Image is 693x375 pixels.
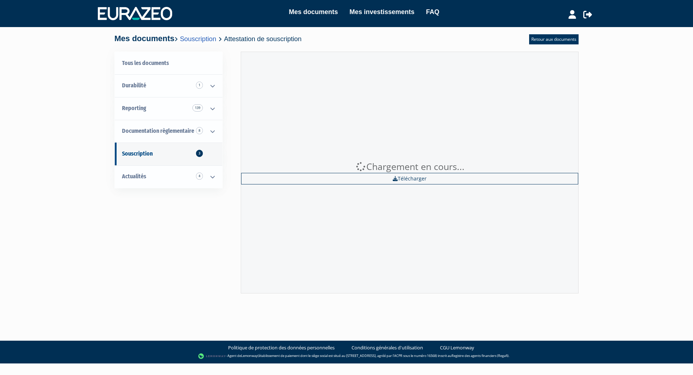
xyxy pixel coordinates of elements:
img: logo-lemonway.png [198,353,226,360]
span: Souscription [122,150,153,157]
div: Chargement en cours... [241,160,578,173]
span: Documentation règlementaire [122,127,194,134]
span: 4 [196,173,203,180]
span: 8 [196,127,203,134]
span: Durabilité [122,82,146,89]
a: Conditions générales d'utilisation [352,344,423,351]
a: Mes investissements [349,7,414,17]
a: Documentation règlementaire 8 [115,120,222,143]
a: Politique de protection des données personnelles [228,344,335,351]
img: 1732889491-logotype_eurazeo_blanc_rvb.png [98,7,172,20]
span: 3 [196,150,203,157]
a: Durabilité 1 [115,74,222,97]
a: Souscription [180,35,216,43]
a: FAQ [426,7,439,17]
span: Attestation de souscription [224,35,302,43]
a: CGU Lemonway [440,344,474,351]
a: Registre des agents financiers (Regafi) [452,353,509,358]
a: Actualités 4 [115,165,222,188]
a: Mes documents [289,7,338,17]
span: Actualités [122,173,146,180]
a: Tous les documents [115,52,222,75]
a: Lemonway [241,353,258,358]
h4: Mes documents [114,34,301,43]
a: Souscription3 [115,143,222,165]
span: Reporting [122,105,146,112]
a: Reporting 139 [115,97,222,120]
span: 1 [196,82,203,89]
div: - Agent de (établissement de paiement dont le siège social est situé au [STREET_ADDRESS], agréé p... [7,353,686,360]
span: 139 [192,104,203,112]
a: Télécharger [241,173,578,184]
a: Retour aux documents [529,34,579,44]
